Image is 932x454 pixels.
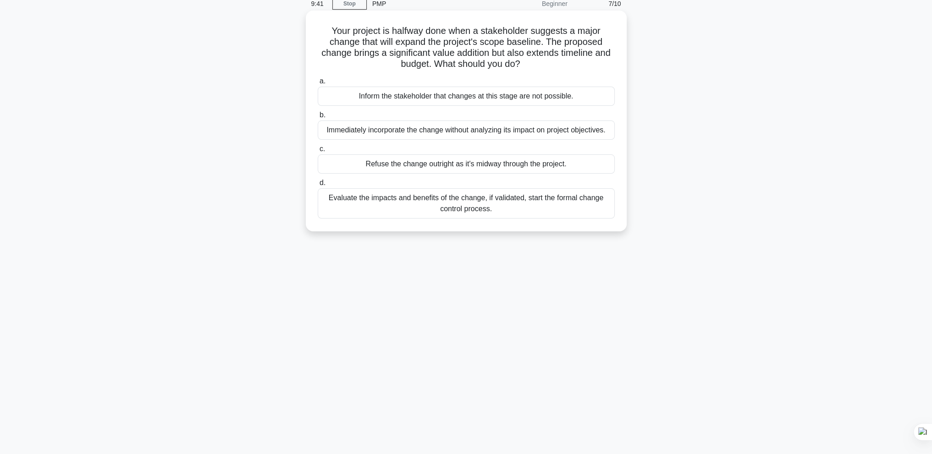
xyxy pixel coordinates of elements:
span: a. [320,77,325,85]
div: Refuse the change outright as it's midway through the project. [318,154,615,174]
span: d. [320,179,325,186]
div: Immediately incorporate the change without analyzing its impact on project objectives. [318,120,615,140]
h5: Your project is halfway done when a stakeholder suggests a major change that will expand the proj... [317,25,616,70]
span: c. [320,145,325,153]
div: Inform the stakeholder that changes at this stage are not possible. [318,87,615,106]
div: Evaluate the impacts and benefits of the change, if validated, start the formal change control pr... [318,188,615,219]
span: b. [320,111,325,119]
